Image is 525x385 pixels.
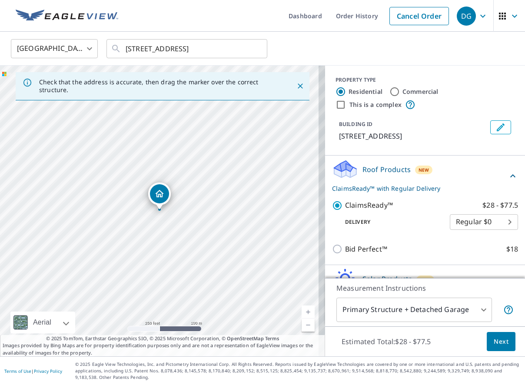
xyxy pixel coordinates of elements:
p: Solar Products [362,274,412,284]
p: ClaimsReady™ with Regular Delivery [332,184,508,193]
div: Dropped pin, building 1, Residential property, 1404 Kurume Ct Orlando, FL 32818 [148,183,171,209]
a: OpenStreetMap [227,335,263,342]
p: BUILDING ID [339,120,372,128]
span: New [419,166,429,173]
p: Roof Products [362,164,411,175]
label: Residential [349,87,382,96]
input: Search by address or latitude-longitude [126,37,249,61]
p: Measurement Instructions [336,283,514,293]
a: Privacy Policy [34,368,62,374]
div: Aerial [10,312,75,333]
p: Estimated Total: $28 - $77.5 [335,332,438,351]
button: Edit building 1 [490,120,511,134]
span: Next [494,336,508,347]
label: Commercial [402,87,439,96]
div: DG [457,7,476,26]
label: This is a complex [349,100,402,109]
span: © 2025 TomTom, Earthstar Geographics SIO, © 2025 Microsoft Corporation, © [46,335,279,342]
a: Cancel Order [389,7,449,25]
button: Close [295,80,306,92]
p: [STREET_ADDRESS] [339,131,487,141]
p: $18 [506,244,518,255]
p: | [4,368,62,374]
div: Regular $0 [450,210,518,234]
img: EV Logo [16,10,118,23]
span: Your report will include the primary structure and a detached garage if one exists. [503,305,514,315]
p: © 2025 Eagle View Technologies, Inc. and Pictometry International Corp. All Rights Reserved. Repo... [75,361,521,381]
button: Next [487,332,515,352]
p: Delivery [332,218,450,226]
p: ClaimsReady™ [345,200,393,211]
div: Aerial [30,312,54,333]
div: [GEOGRAPHIC_DATA] [11,37,98,61]
div: Solar ProductsNew [332,269,518,293]
span: New [420,276,431,283]
p: $28 - $77.5 [482,200,518,211]
a: Terms of Use [4,368,31,374]
p: Bid Perfect™ [345,244,387,255]
a: Terms [265,335,279,342]
div: Primary Structure + Detached Garage [336,298,492,322]
a: Current Level 17, Zoom Out [302,319,315,332]
div: Roof ProductsNewClaimsReady™ with Regular Delivery [332,159,518,193]
p: Check that the address is accurate, then drag the marker over the correct structure. [39,78,281,94]
div: PROPERTY TYPE [336,76,515,84]
a: Current Level 17, Zoom In [302,305,315,319]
